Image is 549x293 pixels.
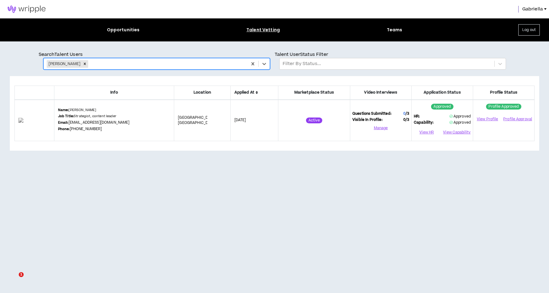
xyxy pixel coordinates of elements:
span: Approved [449,120,471,125]
p: Strategist, content leader [58,114,116,119]
th: Profile Status [473,86,535,100]
p: [DATE] [234,118,274,123]
a: [PHONE_NUMBER] [70,126,102,132]
div: Remove Hugo Perez [81,60,88,68]
span: HR: [414,114,420,119]
th: Video Interviews [350,86,412,100]
th: Application Status [412,86,473,100]
p: Search Talent Users [39,51,275,58]
p: [PERSON_NAME] [58,108,96,113]
button: Log out [518,24,540,36]
span: Questions Submitted: [352,111,391,117]
a: [EMAIL_ADDRESS][DOMAIN_NAME] [69,120,130,125]
span: [GEOGRAPHIC_DATA] , [GEOGRAPHIC_DATA] [178,115,217,126]
th: Location [174,86,230,100]
sup: Approved [431,104,453,110]
span: / 3 [406,111,409,116]
button: Manage [352,124,409,133]
b: Email: [58,120,69,125]
span: / 3 [406,117,409,122]
img: EC3kOZzqMhtV7NdqSKgddvpWyHDSnIufc9G9g60O.png [18,118,50,123]
span: Approved [449,114,471,119]
th: Marketplace Status [278,86,350,100]
button: Profile Approval [503,114,532,124]
div: Opportunities [107,27,140,33]
a: View Profile [475,114,500,125]
span: Capability: [414,120,434,125]
span: 0 [403,117,409,123]
div: Teams [387,27,402,33]
button: View Capability [443,128,471,137]
span: Visible In Profile: [352,117,382,123]
b: Phone: [58,127,70,131]
span: Gabriella [522,6,543,13]
b: Name: [58,108,69,112]
b: Job Title: [58,114,74,118]
span: 0 [403,111,406,116]
div: [PERSON_NAME] [47,60,82,68]
button: View HR [414,128,439,137]
sup: Active [306,118,323,123]
sup: Profile Approved [486,104,521,110]
iframe: Intercom live chat [6,272,21,287]
span: 1 [19,272,24,277]
p: Talent User Status Filter [275,51,511,58]
span: Applied At [234,90,274,95]
th: Info [54,86,174,100]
